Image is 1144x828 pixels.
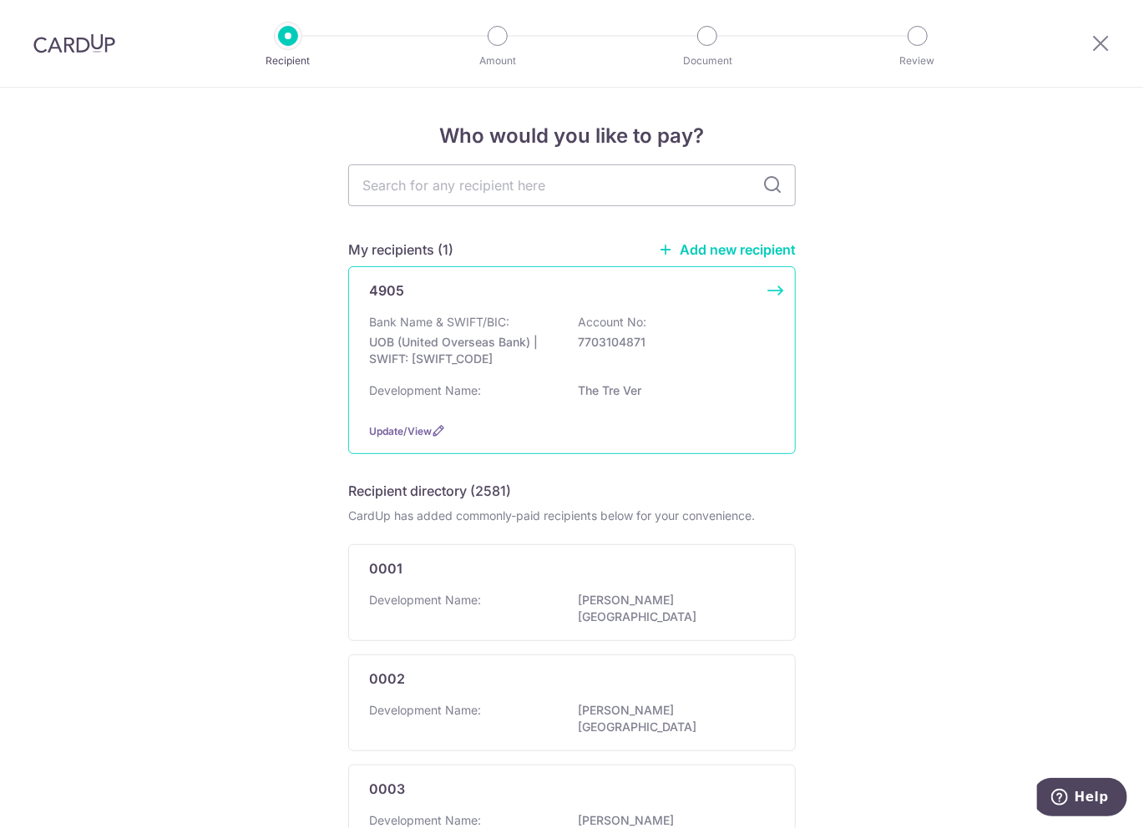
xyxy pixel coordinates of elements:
[369,779,405,799] p: 0003
[348,121,796,151] h4: Who would you like to pay?
[645,53,769,69] p: Document
[856,53,979,69] p: Review
[348,240,453,260] h5: My recipients (1)
[348,481,511,501] h5: Recipient directory (2581)
[369,382,481,399] p: Development Name:
[369,280,404,300] p: 4905
[578,334,765,351] p: 7703104871
[369,334,556,367] p: UOB (United Overseas Bank) | SWIFT: [SWIFT_CODE]
[369,669,405,689] p: 0002
[1037,778,1127,820] iframe: Opens a widget where you can find more information
[226,53,350,69] p: Recipient
[369,314,509,331] p: Bank Name & SWIFT/BIC:
[369,558,402,578] p: 0001
[578,592,765,625] p: [PERSON_NAME][GEOGRAPHIC_DATA]
[369,702,481,719] p: Development Name:
[348,507,796,524] div: CardUp has added commonly-paid recipients below for your convenience.
[578,314,646,331] p: Account No:
[658,241,796,258] a: Add new recipient
[369,425,432,437] a: Update/View
[348,164,796,206] input: Search for any recipient here
[33,33,115,53] img: CardUp
[578,382,765,399] p: The Tre Ver
[578,702,765,735] p: [PERSON_NAME][GEOGRAPHIC_DATA]
[369,592,481,608] p: Development Name:
[436,53,559,69] p: Amount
